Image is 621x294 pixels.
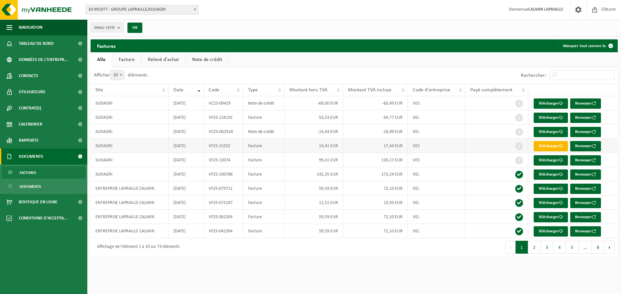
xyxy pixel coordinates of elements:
td: 59,59 EUR [285,224,343,238]
td: 64,77 EUR [343,110,408,125]
td: VC25-00429 [204,96,243,110]
td: [DATE] [169,139,204,153]
button: Renvoyer [570,184,601,194]
button: Renvoyer [570,212,601,222]
td: Facture [243,167,285,181]
td: 14,41 EUR [285,139,343,153]
span: Code d'entreprise [413,87,450,93]
span: Type [248,87,258,93]
td: -14,04 EUR [285,125,343,139]
span: Site [95,87,103,93]
span: Calendrier [19,116,42,132]
td: [DATE] [169,210,204,224]
td: Facture [243,196,285,210]
td: ENTREPRISE LAPRAILLE CALMIN [91,210,169,224]
count: (4/4) [106,25,115,30]
td: [DATE] [169,167,204,181]
div: Affichage de l'élément 1 à 10 sur 73 éléments [94,241,180,253]
span: Boutique en ligne [19,194,58,210]
span: Rapports [19,132,38,148]
td: VF25-118192 [204,110,243,125]
span: Date [173,87,183,93]
td: 142,35 EUR [285,167,343,181]
td: [DATE] [169,110,204,125]
td: SUDAGRI [91,96,169,110]
td: 53,53 EUR [285,110,343,125]
a: Documents [2,180,86,192]
label: Afficher éléments [94,73,147,78]
span: Tableau de bord [19,35,54,52]
span: Code [209,87,219,93]
span: … [579,241,592,254]
td: -83,49 EUR [343,96,408,110]
td: 11,51 EUR [285,196,343,210]
strong: CALMIN LAPRAILLE [528,7,563,12]
td: VEL [408,210,466,224]
td: 59,59 EUR [285,181,343,196]
button: 1 [516,241,528,254]
td: 72,10 EUR [343,181,408,196]
a: Alle [91,52,112,67]
td: 120,17 EUR [343,153,408,167]
a: Télécharger [534,98,568,109]
span: Payé complètement [470,87,512,93]
span: Montant TVA incluse [348,87,391,93]
td: SUDAGRI [91,153,169,167]
td: 59,59 EUR [285,210,343,224]
td: VF25-15232 [204,139,243,153]
button: OK [127,23,142,33]
td: VEL [408,224,466,238]
td: Facture [243,139,285,153]
a: Note de crédit [186,52,229,67]
td: VF25-13074 [204,153,243,167]
td: 13,93 EUR [343,196,408,210]
td: Facture [243,110,285,125]
span: 10 [111,71,124,80]
span: Factures [20,167,36,179]
button: Renvoyer [570,98,601,109]
span: Site(s) [94,23,115,33]
td: VEL [408,196,466,210]
button: 5 [566,241,579,254]
span: Contrat(s) [19,100,41,116]
td: VES [408,139,466,153]
td: VEL [408,110,466,125]
button: Site(s)(4/4) [91,23,124,32]
td: [DATE] [169,125,204,139]
span: 10-991977 - GROUPE LAPRAILLE/SUDAGRI [86,5,198,14]
td: VF25-079721 [204,181,243,196]
button: Marquer tout comme lu [558,39,617,52]
td: VC25-002918 [204,125,243,139]
td: ENTREPRISE LAPRAILLE CALMIN [91,196,169,210]
span: Données de l'entrepr... [19,52,68,68]
td: VES [408,153,466,167]
td: [DATE] [169,153,204,167]
td: ENTREPRISE LAPRAILLE CALMIN [91,224,169,238]
td: Facture [243,181,285,196]
span: Contacts [19,68,38,84]
td: Note de crédit [243,96,285,110]
button: Renvoyer [570,226,601,237]
td: SUDAGRI [91,139,169,153]
td: -69,00 EUR [285,96,343,110]
td: Note de crédit [243,125,285,139]
a: Télécharger [534,113,568,123]
td: 172,24 EUR [343,167,408,181]
a: Télécharger [534,127,568,137]
td: VEL [408,125,466,139]
td: [DATE] [169,96,204,110]
button: Next [605,241,615,254]
a: Télécharger [534,184,568,194]
a: Télécharger [534,198,568,208]
td: [DATE] [169,196,204,210]
td: VEL [408,167,466,181]
a: Télécharger [534,169,568,180]
td: VF25-041394 [204,224,243,238]
label: Rechercher: [521,73,546,78]
h2: Factures [91,39,122,52]
span: Documents [19,148,43,165]
td: SUDAGRI [91,167,169,181]
td: [DATE] [169,224,204,238]
button: Renvoyer [570,113,601,123]
td: SUDAGRI [91,110,169,125]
